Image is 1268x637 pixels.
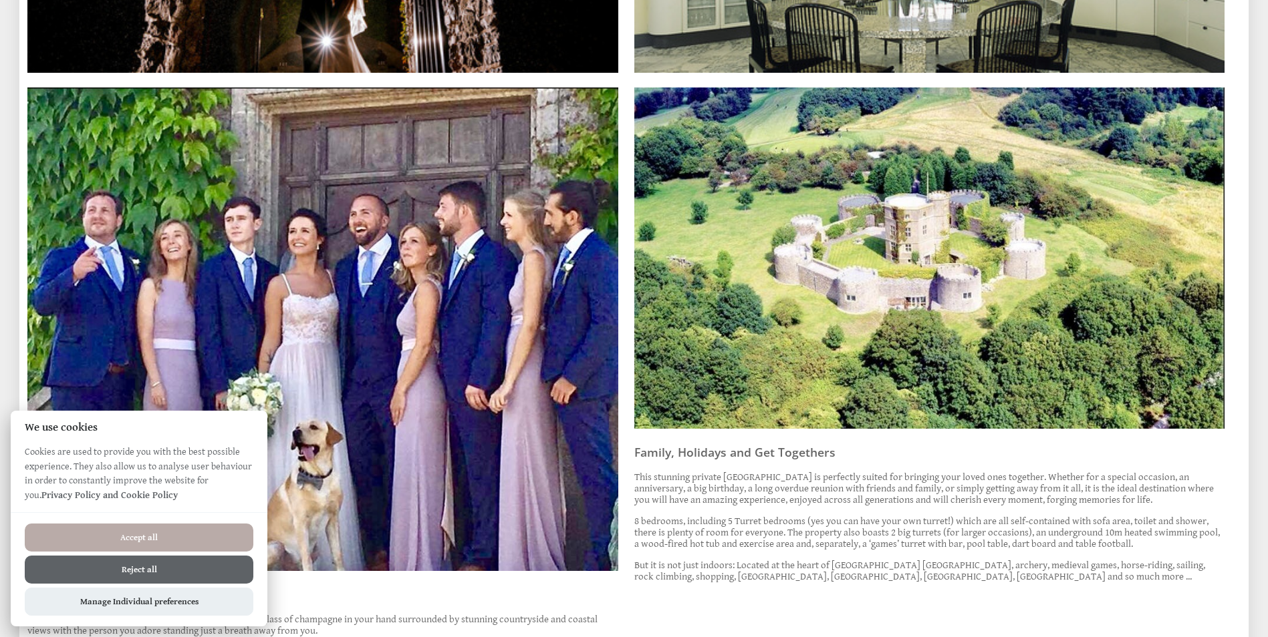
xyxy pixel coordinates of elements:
button: Reject all [25,556,253,584]
h3: Weddings at [GEOGRAPHIC_DATA] [27,586,618,602]
h2: We use cookies [11,421,267,434]
p: But it is not just indoors: Located at the heart of [GEOGRAPHIC_DATA] [GEOGRAPHIC_DATA], archery,... [634,560,1225,582]
h3: Family, Holidays and Get Togethers [634,444,1225,460]
p: 8 bedrooms, including 5 Turret bedrooms (yes you can have your own turret!) which are all self-co... [634,515,1225,550]
p: Cookies are used to provide you with the best possible experience. They also allow us to analyse ... [11,445,267,512]
button: Accept all [25,523,253,552]
a: Privacy Policy and Cookie Policy [41,489,178,501]
p: Imagine standing on the balcony of a 16th century castle, glass of champagne in your hand surroun... [27,614,618,636]
button: Manage Individual preferences [25,588,253,616]
p: This stunning private [GEOGRAPHIC_DATA] is perfectly suited for bringing your loved ones together... [634,471,1225,505]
